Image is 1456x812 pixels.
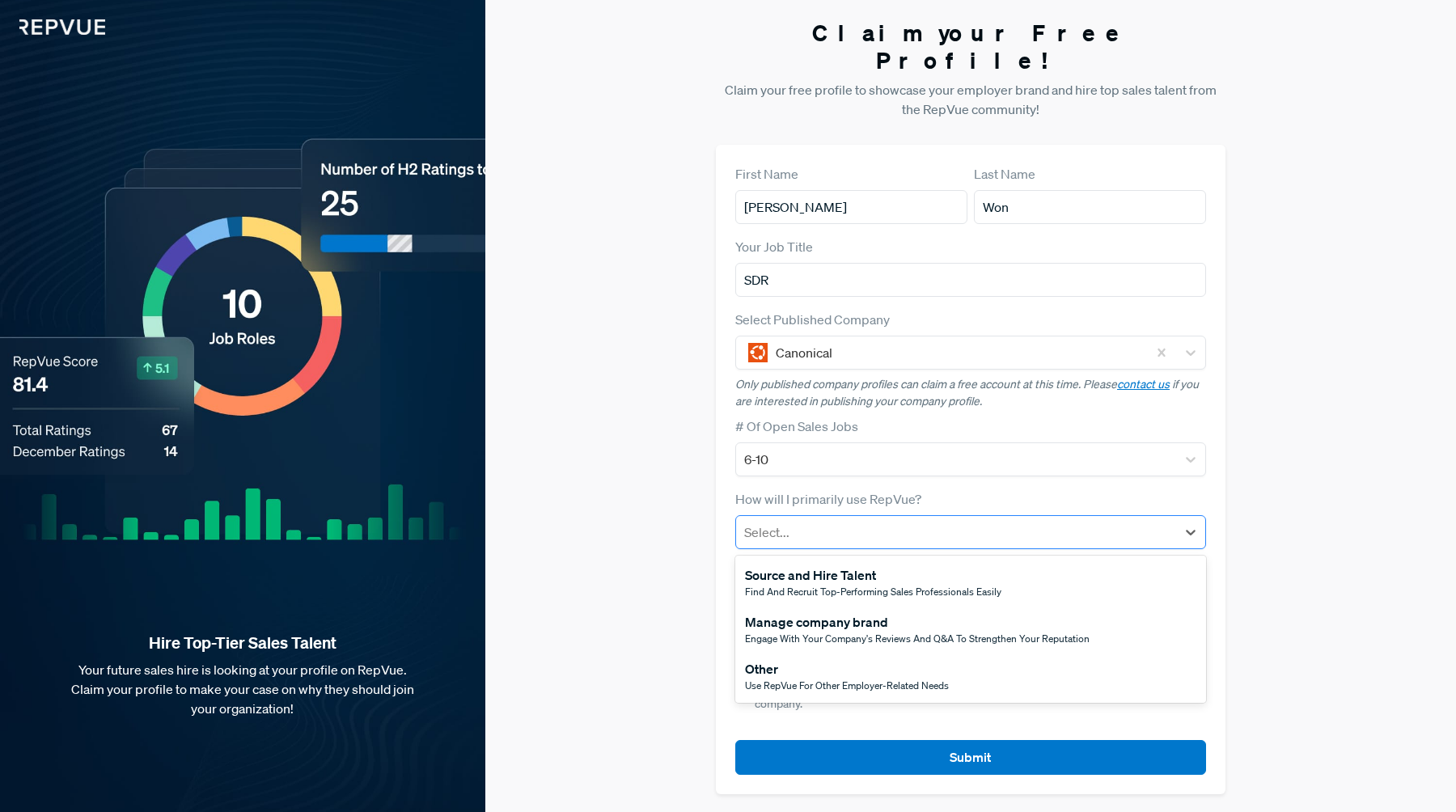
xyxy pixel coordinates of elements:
p: Your future sales hire is looking at your profile on RepVue. Claim your profile to make your case... [26,660,459,718]
label: Select Published Company [735,310,890,329]
a: contact us [1117,377,1170,391]
label: How will I primarily use RepVue? [735,489,921,509]
div: Source and Hire Talent [745,565,1001,585]
img: Canonical [748,343,768,362]
h3: Claim your Free Profile! [716,19,1225,74]
div: Manage company brand [745,612,1090,632]
strong: Hire Top-Tier Sales Talent [26,632,459,653]
div: Other [745,659,949,679]
label: # Of Open Sales Jobs [735,417,858,436]
span: Engage with your company's reviews and Q&A to strengthen your reputation [745,632,1090,645]
span: Find and recruit top-performing sales professionals easily [745,585,1001,598]
input: Title [735,263,1206,297]
span: Use RepVue for other employer-related needs [745,679,949,692]
label: Last Name [974,164,1035,184]
label: Your Job Title [735,237,813,256]
button: Submit [735,740,1206,775]
input: First Name [735,190,967,224]
p: Claim your free profile to showcase your employer brand and hire top sales talent from the RepVue... [716,80,1225,119]
label: First Name [735,164,798,184]
input: Last Name [974,190,1206,224]
p: Only published company profiles can claim a free account at this time. Please if you are interest... [735,376,1206,410]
